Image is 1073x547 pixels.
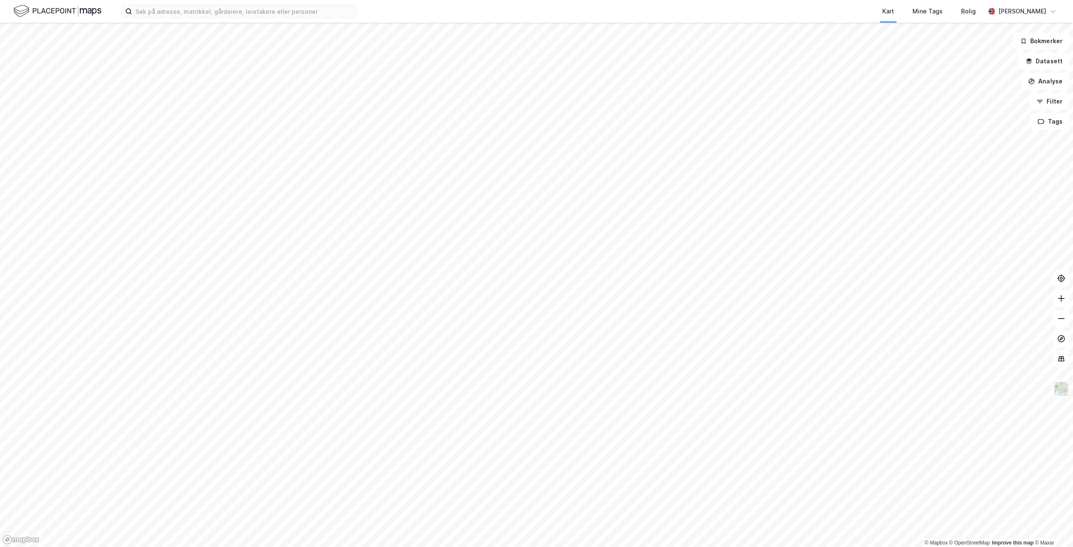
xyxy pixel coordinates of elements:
img: Z [1053,381,1069,397]
a: Improve this map [992,540,1034,546]
iframe: Chat Widget [1031,507,1073,547]
a: OpenStreetMap [949,540,990,546]
a: Mapbox homepage [3,535,39,544]
button: Tags [1031,113,1070,130]
button: Datasett [1019,53,1070,70]
div: Mine Tags [912,6,943,16]
button: Analyse [1021,73,1070,90]
div: Kontrollprogram for chat [1031,507,1073,547]
input: Søk på adresse, matrikkel, gårdeiere, leietakere eller personer [132,5,356,18]
button: Filter [1029,93,1070,110]
div: Bolig [961,6,976,16]
img: logo.f888ab2527a4732fd821a326f86c7f29.svg [13,4,101,18]
a: Mapbox [925,540,948,546]
div: Kart [882,6,894,16]
button: Bokmerker [1013,33,1070,49]
div: [PERSON_NAME] [998,6,1046,16]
